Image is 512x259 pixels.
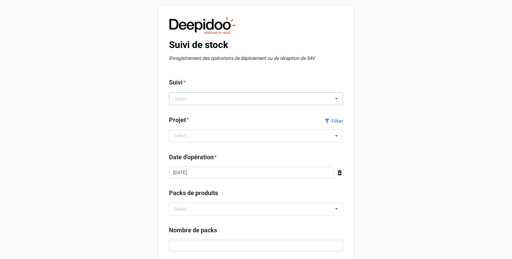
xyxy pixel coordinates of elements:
[169,55,315,61] em: Enregistrement des opérations de déploiement ou de réception de SAV
[174,96,192,101] div: Select ...
[169,167,334,178] input: Date
[325,117,343,125] a: Filter
[169,17,237,35] img: logo_small.png
[169,152,214,162] label: Date d'opération
[169,39,228,50] b: Suivi de stock
[169,78,183,87] label: Suivi
[172,205,201,213] div: Select ...
[169,188,218,198] label: Packs de produits
[169,226,217,235] label: Nombre de packs
[169,115,186,125] label: Projet
[172,132,201,140] div: Select ...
